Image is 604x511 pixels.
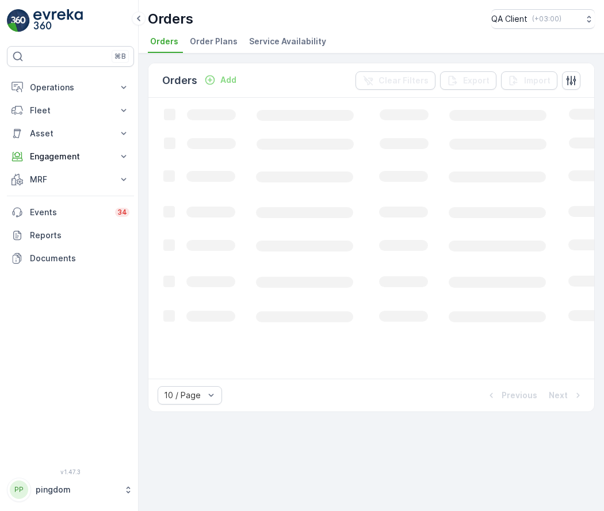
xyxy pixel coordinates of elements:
[491,9,595,29] button: QA Client(+03:00)
[36,484,118,495] p: pingdom
[30,230,129,241] p: Reports
[30,174,111,185] p: MRF
[190,36,238,47] span: Order Plans
[33,9,83,32] img: logo_light-DOdMpM7g.png
[7,224,134,247] a: Reports
[7,76,134,99] button: Operations
[30,128,111,139] p: Asset
[7,478,134,502] button: PPpingdom
[549,390,568,401] p: Next
[30,105,111,116] p: Fleet
[30,253,129,264] p: Documents
[162,73,197,89] p: Orders
[7,468,134,475] span: v 1.47.3
[7,168,134,191] button: MRF
[501,71,557,90] button: Import
[355,71,435,90] button: Clear Filters
[7,247,134,270] a: Documents
[10,481,28,499] div: PP
[114,52,126,61] p: ⌘B
[200,73,241,87] button: Add
[30,151,111,162] p: Engagement
[150,36,178,47] span: Orders
[524,75,551,86] p: Import
[502,390,537,401] p: Previous
[491,13,527,25] p: QA Client
[440,71,496,90] button: Export
[7,99,134,122] button: Fleet
[463,75,490,86] p: Export
[7,9,30,32] img: logo
[220,74,236,86] p: Add
[7,145,134,168] button: Engagement
[532,14,561,24] p: ( +03:00 )
[30,82,111,93] p: Operations
[148,10,193,28] p: Orders
[117,208,127,217] p: 34
[249,36,326,47] span: Service Availability
[484,388,538,402] button: Previous
[379,75,429,86] p: Clear Filters
[7,122,134,145] button: Asset
[548,388,585,402] button: Next
[30,207,108,218] p: Events
[7,201,134,224] a: Events34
